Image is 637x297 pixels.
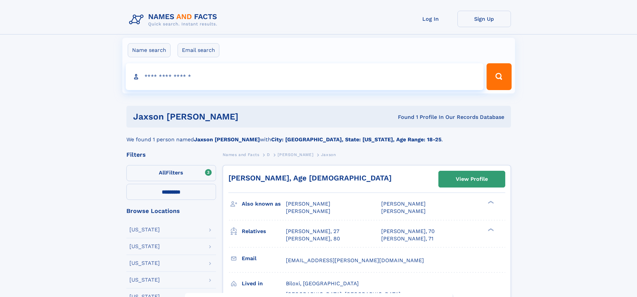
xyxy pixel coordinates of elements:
[267,152,270,157] span: D
[278,152,313,157] span: [PERSON_NAME]
[318,114,504,121] div: Found 1 Profile In Our Records Database
[223,150,259,159] a: Names and Facts
[381,201,426,207] span: [PERSON_NAME]
[286,201,330,207] span: [PERSON_NAME]
[439,171,505,187] a: View Profile
[194,136,260,143] b: Jaxson [PERSON_NAME]
[381,235,433,242] a: [PERSON_NAME], 71
[286,280,359,287] span: Biloxi, [GEOGRAPHIC_DATA]
[228,174,392,182] a: [PERSON_NAME], Age [DEMOGRAPHIC_DATA]
[456,171,488,187] div: View Profile
[178,43,219,57] label: Email search
[242,226,286,237] h3: Relatives
[129,227,160,232] div: [US_STATE]
[321,152,336,157] span: Jaxson
[487,63,511,90] button: Search Button
[129,261,160,266] div: [US_STATE]
[126,128,511,144] div: We found 1 person named with .
[126,165,216,181] label: Filters
[457,11,511,27] a: Sign Up
[286,228,339,235] a: [PERSON_NAME], 27
[242,253,286,264] h3: Email
[126,11,223,29] img: Logo Names and Facts
[486,227,494,232] div: ❯
[286,235,340,242] a: [PERSON_NAME], 80
[381,208,426,214] span: [PERSON_NAME]
[128,43,171,57] label: Name search
[271,136,441,143] b: City: [GEOGRAPHIC_DATA], State: [US_STATE], Age Range: 18-25
[267,150,270,159] a: D
[242,198,286,210] h3: Also known as
[404,11,457,27] a: Log In
[286,208,330,214] span: [PERSON_NAME]
[486,200,494,205] div: ❯
[381,228,435,235] a: [PERSON_NAME], 70
[126,63,484,90] input: search input
[129,244,160,249] div: [US_STATE]
[159,169,166,176] span: All
[129,277,160,283] div: [US_STATE]
[133,113,318,121] h1: Jaxson [PERSON_NAME]
[126,152,216,158] div: Filters
[278,150,313,159] a: [PERSON_NAME]
[242,278,286,289] h3: Lived in
[286,257,424,264] span: [EMAIL_ADDRESS][PERSON_NAME][DOMAIN_NAME]
[126,208,216,214] div: Browse Locations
